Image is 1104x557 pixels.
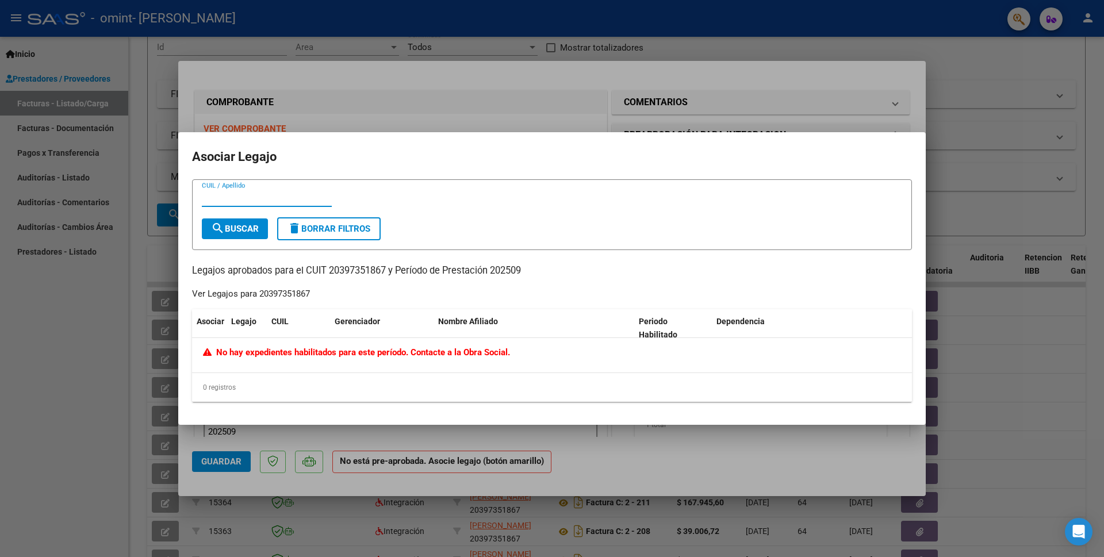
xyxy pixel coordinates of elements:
[192,146,912,168] h2: Asociar Legajo
[203,347,510,358] span: No hay expedientes habilitados para este período. Contacte a la Obra Social.
[227,309,267,347] datatable-header-cell: Legajo
[335,317,380,326] span: Gerenciador
[434,309,634,347] datatable-header-cell: Nombre Afiliado
[712,309,913,347] datatable-header-cell: Dependencia
[192,287,310,301] div: Ver Legajos para 20397351867
[211,221,225,235] mat-icon: search
[277,217,381,240] button: Borrar Filtros
[192,373,912,402] div: 0 registros
[192,264,912,278] p: Legajos aprobados para el CUIT 20397351867 y Período de Prestación 202509
[634,309,712,347] datatable-header-cell: Periodo Habilitado
[287,224,370,234] span: Borrar Filtros
[330,309,434,347] datatable-header-cell: Gerenciador
[192,309,227,347] datatable-header-cell: Asociar
[267,309,330,347] datatable-header-cell: CUIL
[1065,518,1092,546] div: Open Intercom Messenger
[639,317,677,339] span: Periodo Habilitado
[211,224,259,234] span: Buscar
[438,317,498,326] span: Nombre Afiliado
[716,317,765,326] span: Dependencia
[197,317,224,326] span: Asociar
[231,317,256,326] span: Legajo
[271,317,289,326] span: CUIL
[287,221,301,235] mat-icon: delete
[202,218,268,239] button: Buscar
